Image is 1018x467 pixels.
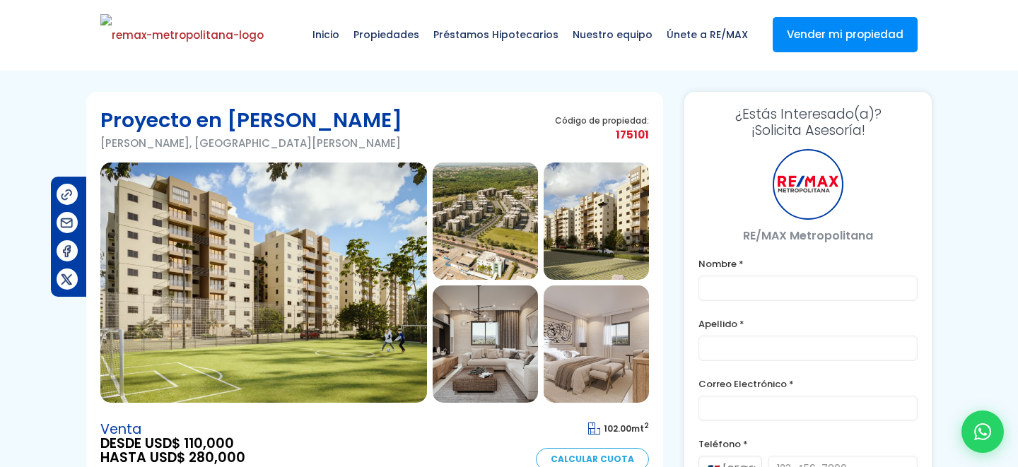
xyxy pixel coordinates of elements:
img: Compartir [59,187,74,202]
sup: 2 [644,420,649,431]
h3: ¡Solicita Asesoría! [698,106,918,138]
span: HASTA USD$ 280,000 [100,451,245,465]
span: Inicio [305,13,346,56]
img: Proyecto en Jacobo Majluta [544,285,649,403]
span: ¿Estás Interesado(a)? [698,106,918,122]
label: Teléfono * [698,435,918,453]
span: DESDE USD$ 110,000 [100,437,245,451]
span: Venta [100,422,245,437]
img: Compartir [59,272,74,287]
div: RE/MAX Metropolitana [773,149,843,220]
label: Correo Electrónico * [698,375,918,393]
span: 175101 [555,126,649,143]
img: Compartir [59,244,74,259]
span: Nuestro equipo [566,13,660,56]
label: Nombre * [698,255,918,273]
p: RE/MAX Metropolitana [698,227,918,244]
span: Préstamos Hipotecarios [426,13,566,56]
img: Proyecto en Jacobo Majluta [433,162,538,280]
span: mt [588,422,649,435]
img: Proyecto en Jacobo Majluta [544,162,649,280]
span: 102.00 [604,422,631,435]
img: Compartir [59,215,74,230]
p: [PERSON_NAME], [GEOGRAPHIC_DATA][PERSON_NAME] [100,134,402,152]
h1: Proyecto en [PERSON_NAME] [100,106,402,134]
a: Vender mi propiedad [773,17,918,52]
img: Proyecto en Jacobo Majluta [433,285,538,403]
label: Apellido * [698,315,918,333]
span: Código de propiedad: [555,115,649,126]
img: Proyecto en Jacobo Majluta [100,162,427,403]
span: Únete a RE/MAX [660,13,755,56]
span: Propiedades [346,13,426,56]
